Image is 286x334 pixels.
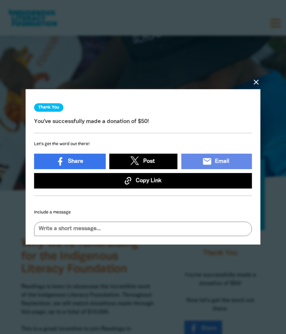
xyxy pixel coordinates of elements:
[34,141,252,148] h6: Let's get the word out there!
[136,177,162,185] span: Copy Link
[34,222,252,236] input: Write a short message...
[34,104,64,112] h3: Thank You
[34,173,252,188] button: Copy Link
[252,78,261,87] button: close
[34,118,252,126] p: You've successfully made a donation of $50!
[34,154,106,169] a: Share
[143,157,155,166] span: Post
[68,157,83,166] span: Share
[34,209,252,216] h6: Include a message
[202,156,212,166] i: email
[181,154,252,169] a: emailEmail
[215,157,230,166] span: Email
[109,154,178,169] a: Post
